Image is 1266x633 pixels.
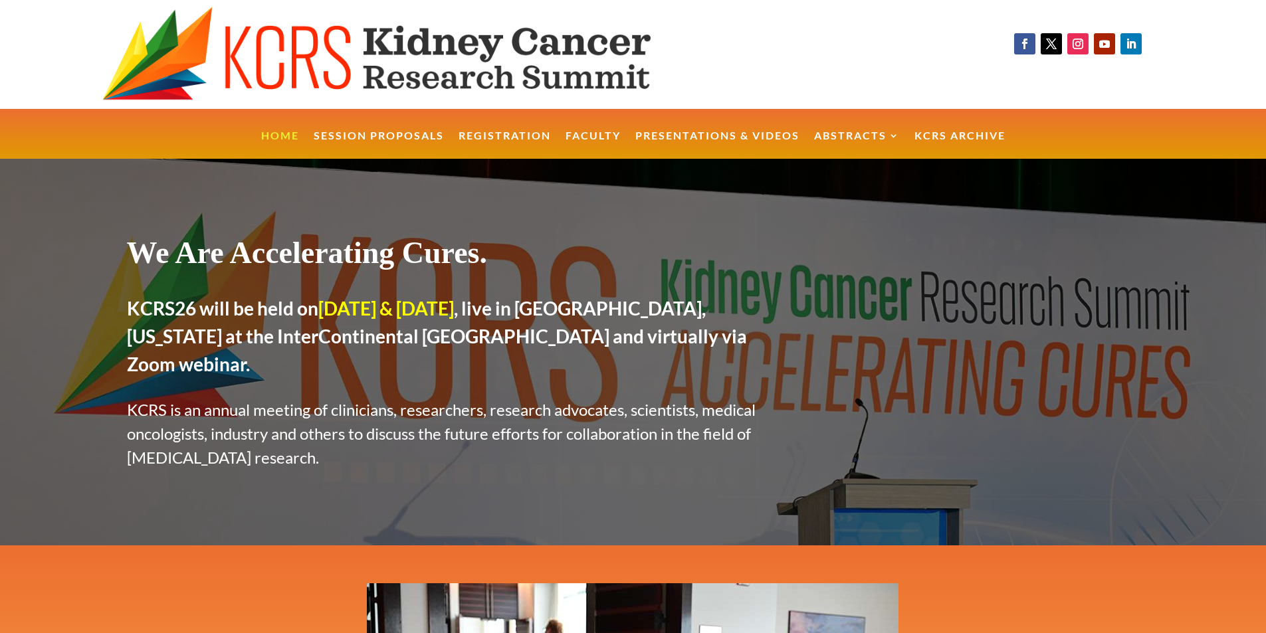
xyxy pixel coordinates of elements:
[261,131,299,159] a: Home
[1120,33,1142,54] a: Follow on LinkedIn
[102,7,718,102] img: KCRS generic logo wide
[566,131,621,159] a: Faculty
[314,131,444,159] a: Session Proposals
[127,234,784,278] h1: We Are Accelerating Cures.
[318,297,454,319] span: [DATE] & [DATE]
[1067,33,1089,54] a: Follow on Instagram
[1041,33,1062,54] a: Follow on X
[635,131,799,159] a: Presentations & Videos
[127,398,784,470] p: KCRS is an annual meeting of clinicians, researchers, research advocates, scientists, medical onc...
[127,294,784,385] h2: KCRS26 will be held on , live in [GEOGRAPHIC_DATA], [US_STATE] at the InterContinental [GEOGRAPHI...
[1014,33,1035,54] a: Follow on Facebook
[1094,33,1115,54] a: Follow on Youtube
[914,131,1005,159] a: KCRS Archive
[459,131,551,159] a: Registration
[814,131,900,159] a: Abstracts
